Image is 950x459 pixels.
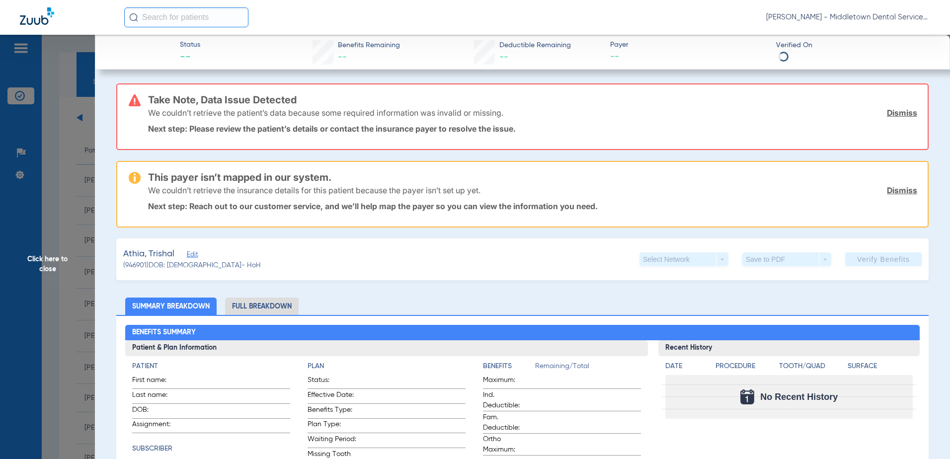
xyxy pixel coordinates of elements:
app-breakdown-title: Benefits [483,361,535,375]
img: error-icon [129,94,141,106]
span: Effective Date: [308,390,356,403]
span: Fam. Deductible: [483,412,532,433]
span: Status: [308,375,356,388]
app-breakdown-title: Procedure [715,361,776,375]
h4: Subscriber [132,444,290,454]
h4: Plan [308,361,466,372]
span: Benefits Type: [308,405,356,418]
span: (946901) DOB: [DEMOGRAPHIC_DATA] - HoH [123,260,261,271]
h3: Take Note, Data Issue Detected [148,95,917,105]
h4: Surface [848,361,913,372]
span: Benefits Remaining [338,40,400,51]
h4: Benefits [483,361,535,372]
input: Search for patients [124,7,248,27]
p: Next step: Reach out to our customer service, and we’ll help map the payer so you can view the in... [148,201,917,211]
img: warning-icon [129,172,141,184]
span: Remaining/Total [535,361,641,375]
app-breakdown-title: Tooth/Quad [779,361,844,375]
span: Ind. Deductible: [483,390,532,411]
p: We couldn’t retrieve the patient’s data because some required information was invalid or missing. [148,108,503,118]
p: We couldn’t retrieve the insurance details for this patient because the payer isn’t set up yet. [148,185,480,195]
span: Edit [187,251,196,260]
a: Dismiss [887,185,917,195]
span: Plan Type: [308,419,356,433]
app-breakdown-title: Surface [848,361,913,375]
span: -- [180,51,200,65]
h4: Procedure [715,361,776,372]
span: Assignment: [132,419,181,433]
span: Last name: [132,390,181,403]
span: Waiting Period: [308,434,356,448]
h4: Tooth/Quad [779,361,844,372]
img: Search Icon [129,13,138,22]
span: -- [610,51,768,63]
img: Zuub Logo [20,7,54,25]
span: Status [180,40,200,50]
span: -- [338,53,347,62]
iframe: Chat Widget [900,411,950,459]
span: Ortho Maximum: [483,434,532,455]
li: Full Breakdown [225,298,299,315]
span: Payer [610,40,768,50]
h2: Benefits Summary [125,325,920,341]
img: Calendar [740,389,754,404]
span: Maximum: [483,375,532,388]
h3: Recent History [658,340,920,356]
span: DOB: [132,405,181,418]
app-breakdown-title: Date [665,361,707,375]
h4: Date [665,361,707,372]
h3: This payer isn’t mapped in our system. [148,172,917,182]
a: Dismiss [887,108,917,118]
span: Deductible Remaining [499,40,571,51]
span: First name: [132,375,181,388]
li: Summary Breakdown [125,298,217,315]
span: [PERSON_NAME] - Middletown Dental Services [766,12,930,22]
h3: Patient & Plan Information [125,340,648,356]
span: -- [499,53,508,62]
h4: Patient [132,361,290,372]
p: Next step: Please review the patient’s details or contact the insurance payer to resolve the issue. [148,124,917,134]
span: No Recent History [760,392,838,402]
span: Verified On [776,40,934,51]
span: Athia, Trishal [123,248,174,260]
